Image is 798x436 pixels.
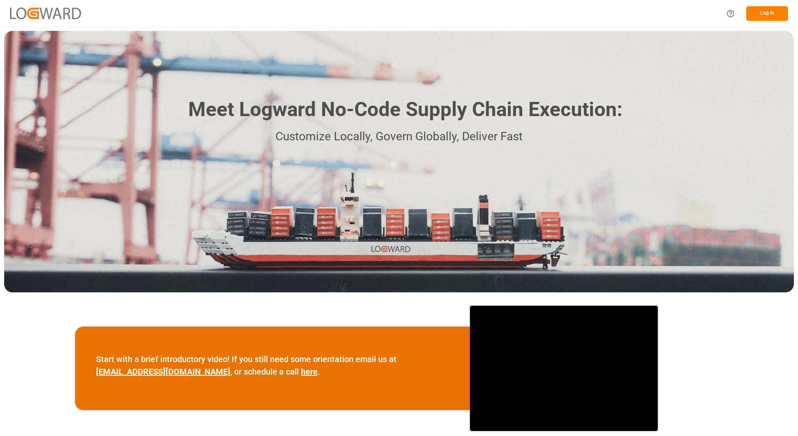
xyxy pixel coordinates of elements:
a: [EMAIL_ADDRESS][DOMAIN_NAME] [96,367,230,377]
p: Start with a brief introductory video! If you still need some orientation email us at , or schedu... [96,353,449,378]
button: Log In [746,6,788,21]
p: Customize Locally, Govern Globally, Deliver Fast [176,127,622,146]
button: Help Center [721,4,740,23]
img: Logward_new_orange.png [10,8,81,19]
a: here [301,367,318,377]
h1: Meet Logward No-Code Supply Chain Execution: [188,95,622,124]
